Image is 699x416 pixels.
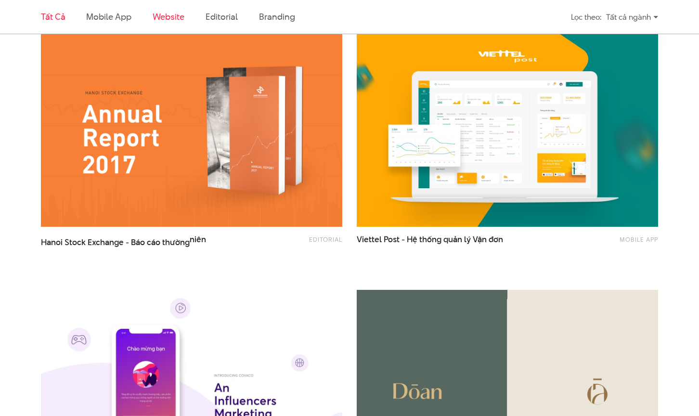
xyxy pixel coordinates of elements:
[443,234,462,245] span: quản
[41,234,207,256] a: Hanoi Stock Exchange - Báo cáo thườngniên
[384,234,400,245] span: Post
[571,9,601,26] div: Lọc theo:
[190,234,206,245] span: niên
[41,234,207,256] span: Hanoi Stock Exchange - Báo cáo thường
[206,11,238,23] a: Editorial
[407,234,417,245] span: Hệ
[620,235,658,244] a: Mobile app
[357,234,522,256] a: Viettel Post - Hệ thống quản lý Vận đơn
[259,11,295,23] a: Branding
[41,25,342,227] img: Hanoi Stock Exchange
[401,234,405,245] span: -
[309,235,342,244] a: Editorial
[419,234,441,245] span: thống
[41,11,65,23] a: Tất cả
[489,234,503,245] span: đơn
[464,234,471,245] span: lý
[357,25,658,227] img: Viettel Post - Hệ thống quản lý Vận đơn
[153,11,184,23] a: Website
[606,9,658,26] div: Tất cả ngành
[357,234,382,245] span: Viettel
[473,234,487,245] span: Vận
[86,11,131,23] a: Mobile app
